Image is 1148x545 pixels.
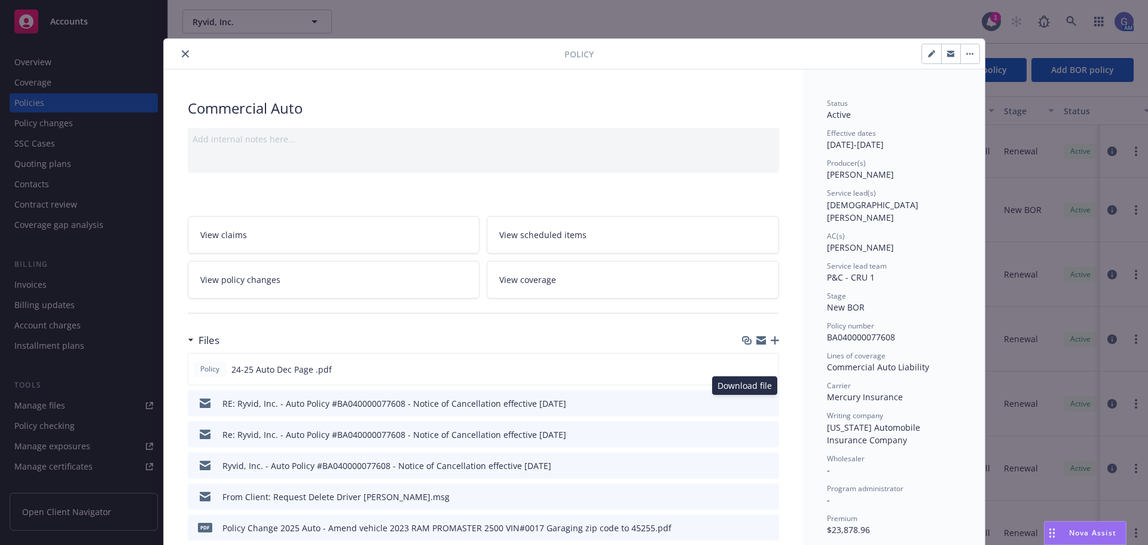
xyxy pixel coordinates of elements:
[199,333,219,348] h3: Files
[188,261,480,299] a: View policy changes
[198,523,212,532] span: pdf
[222,491,450,503] div: From Client: Request Delete Driver [PERSON_NAME].msg
[827,422,923,446] span: [US_STATE] Automobile Insurance Company
[200,273,280,286] span: View policy changes
[763,363,774,376] button: preview file
[827,291,846,301] span: Stage
[827,199,918,223] span: [DEMOGRAPHIC_DATA][PERSON_NAME]
[1069,528,1116,538] span: Nova Assist
[827,302,865,313] span: New BOR
[744,522,754,534] button: download file
[827,231,845,241] span: AC(s)
[178,47,193,61] button: close
[712,376,777,395] div: Download file
[827,98,848,108] span: Status
[188,333,219,348] div: Files
[827,128,961,151] div: [DATE] - [DATE]
[764,522,774,534] button: preview file
[827,361,929,373] span: Commercial Auto Liability
[487,216,779,254] a: View scheduled items
[744,428,754,441] button: download file
[827,261,887,271] span: Service lead team
[744,363,753,376] button: download file
[827,391,903,403] span: Mercury Insurance
[827,410,883,421] span: Writing company
[193,133,774,145] div: Add internal notes here...
[827,483,903,494] span: Program administrator
[827,169,894,180] span: [PERSON_NAME]
[188,216,480,254] a: View claims
[1045,522,1060,544] div: Drag to move
[827,351,886,361] span: Lines of coverage
[222,397,566,410] div: RE: Ryvid, Inc. - Auto Policy #BA040000077608 - Notice of Cancellation effective [DATE]
[827,380,851,391] span: Carrier
[744,459,754,472] button: download file
[499,229,587,241] span: View scheduled items
[1044,521,1126,545] button: Nova Assist
[827,242,894,253] span: [PERSON_NAME]
[827,272,875,283] span: P&C - CRU 1
[827,188,876,198] span: Service lead(s)
[764,491,774,503] button: preview file
[827,321,874,331] span: Policy number
[499,273,556,286] span: View coverage
[764,459,774,472] button: preview file
[827,453,865,464] span: Wholesaler
[487,261,779,299] a: View coverage
[827,494,830,506] span: -
[827,513,857,523] span: Premium
[827,109,851,120] span: Active
[564,48,594,60] span: Policy
[222,459,551,472] div: Ryvid, Inc. - Auto Policy #BA040000077608 - Notice of Cancellation effective [DATE]
[200,229,247,241] span: View claims
[222,522,671,534] div: Policy Change 2025 Auto - Amend vehicle 2023 RAM PROMASTER 2500 VIN#0017 Garaging zip code to 452...
[231,363,332,376] span: 24-25 Auto Dec Page .pdf
[827,158,866,168] span: Producer(s)
[764,428,774,441] button: preview file
[222,428,566,441] div: Re: Ryvid, Inc. - Auto Policy #BA040000077608 - Notice of Cancellation effective [DATE]
[827,524,870,535] span: $23,878.96
[764,397,774,410] button: preview file
[827,464,830,476] span: -
[827,331,895,343] span: BA040000077608
[198,364,222,375] span: Policy
[827,128,876,138] span: Effective dates
[744,397,754,410] button: download file
[188,98,779,118] div: Commercial Auto
[744,491,754,503] button: download file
